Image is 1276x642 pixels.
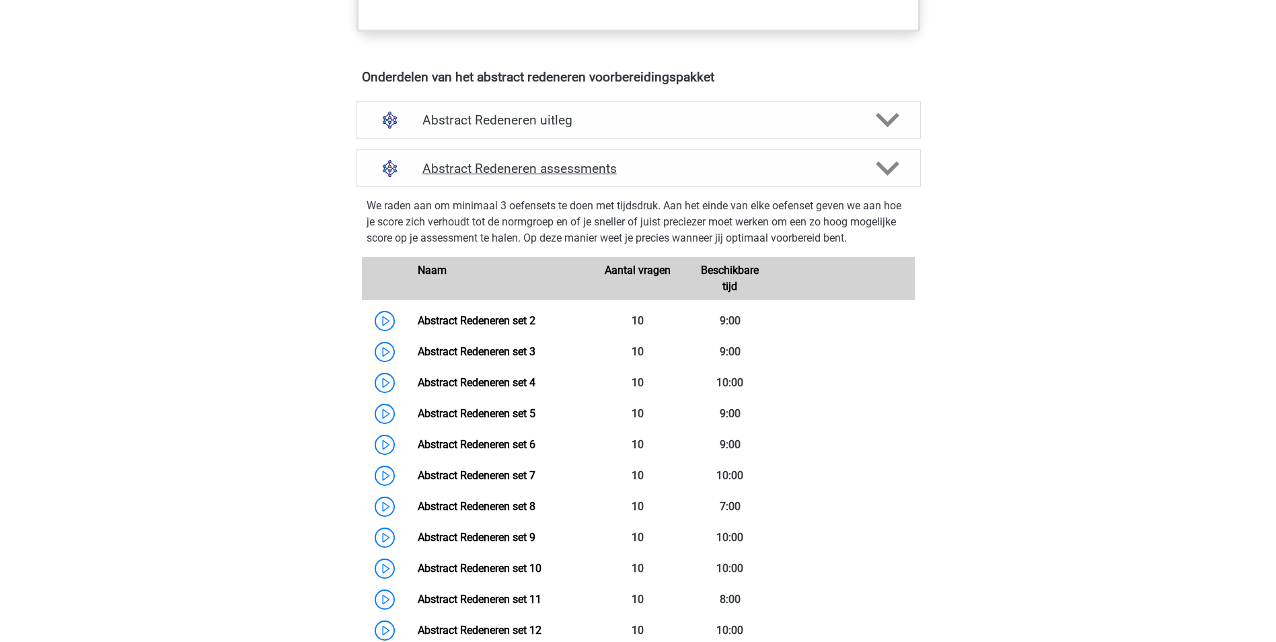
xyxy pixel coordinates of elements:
[373,103,407,137] img: abstract redeneren uitleg
[418,531,535,544] a: Abstract Redeneren set 9
[350,101,926,139] a: uitleg Abstract Redeneren uitleg
[418,345,535,358] a: Abstract Redeneren set 3
[422,112,854,128] h4: Abstract Redeneren uitleg
[418,500,535,513] a: Abstract Redeneren set 8
[418,376,535,389] a: Abstract Redeneren set 4
[418,407,535,420] a: Abstract Redeneren set 5
[418,624,541,637] a: Abstract Redeneren set 12
[684,262,776,295] div: Beschikbare tijd
[367,198,910,246] p: We raden aan om minimaal 3 oefensets te doen met tijdsdruk. Aan het einde van elke oefenset geven...
[418,438,535,451] a: Abstract Redeneren set 6
[418,593,541,606] a: Abstract Redeneren set 11
[350,149,926,187] a: assessments Abstract Redeneren assessments
[408,262,592,295] div: Naam
[362,69,915,85] h4: Onderdelen van het abstract redeneren voorbereidingspakket
[418,469,535,482] a: Abstract Redeneren set 7
[373,151,407,186] img: abstract redeneren assessments
[422,161,854,176] h4: Abstract Redeneren assessments
[418,562,541,575] a: Abstract Redeneren set 10
[592,262,684,295] div: Aantal vragen
[418,314,535,327] a: Abstract Redeneren set 2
